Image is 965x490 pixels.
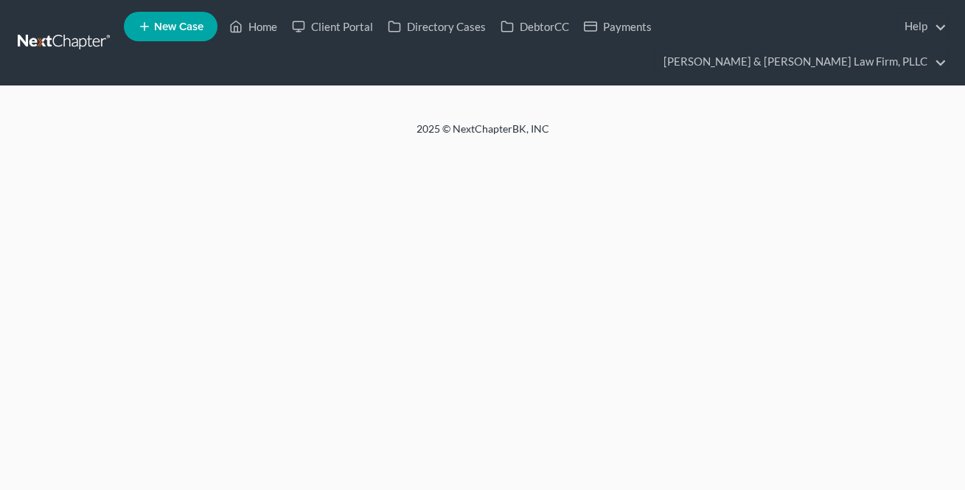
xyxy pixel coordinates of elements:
[576,13,659,40] a: Payments
[656,49,947,75] a: [PERSON_NAME] & [PERSON_NAME] Law Firm, PLLC
[897,13,947,40] a: Help
[222,13,285,40] a: Home
[493,13,576,40] a: DebtorCC
[380,13,493,40] a: Directory Cases
[124,12,217,41] new-legal-case-button: New Case
[63,122,903,148] div: 2025 © NextChapterBK, INC
[285,13,380,40] a: Client Portal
